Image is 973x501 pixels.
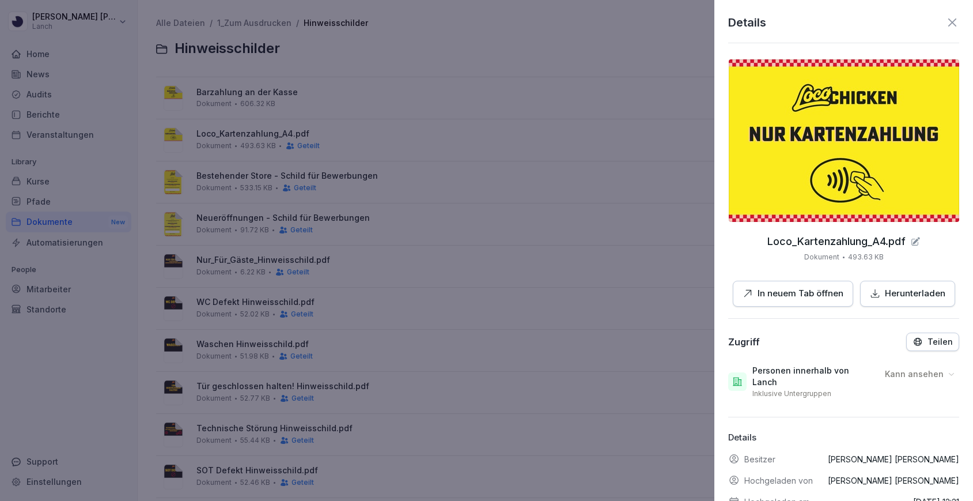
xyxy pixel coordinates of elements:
img: thumbnail [729,59,959,222]
p: Teilen [927,337,953,346]
button: In neuem Tab öffnen [733,281,853,307]
p: Kann ansehen [885,368,944,380]
p: [PERSON_NAME] [PERSON_NAME] [828,474,959,487]
p: Personen innerhalb von Lanch [752,365,876,388]
button: Teilen [906,333,959,351]
div: Zugriff [728,336,760,348]
p: 493.63 KB [848,252,884,262]
p: Details [728,431,959,445]
p: Herunterladen [885,287,945,300]
p: [PERSON_NAME] [PERSON_NAME] [828,453,959,465]
p: Details [728,14,766,31]
p: In neuem Tab öffnen [758,287,843,300]
p: Loco_Kartenzahlung_A4.pdf [767,236,906,247]
p: Inklusive Untergruppen [752,389,831,398]
p: Dokument [804,252,839,262]
button: Herunterladen [860,281,955,307]
p: Besitzer [744,453,775,465]
p: Hochgeladen von [744,474,813,487]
